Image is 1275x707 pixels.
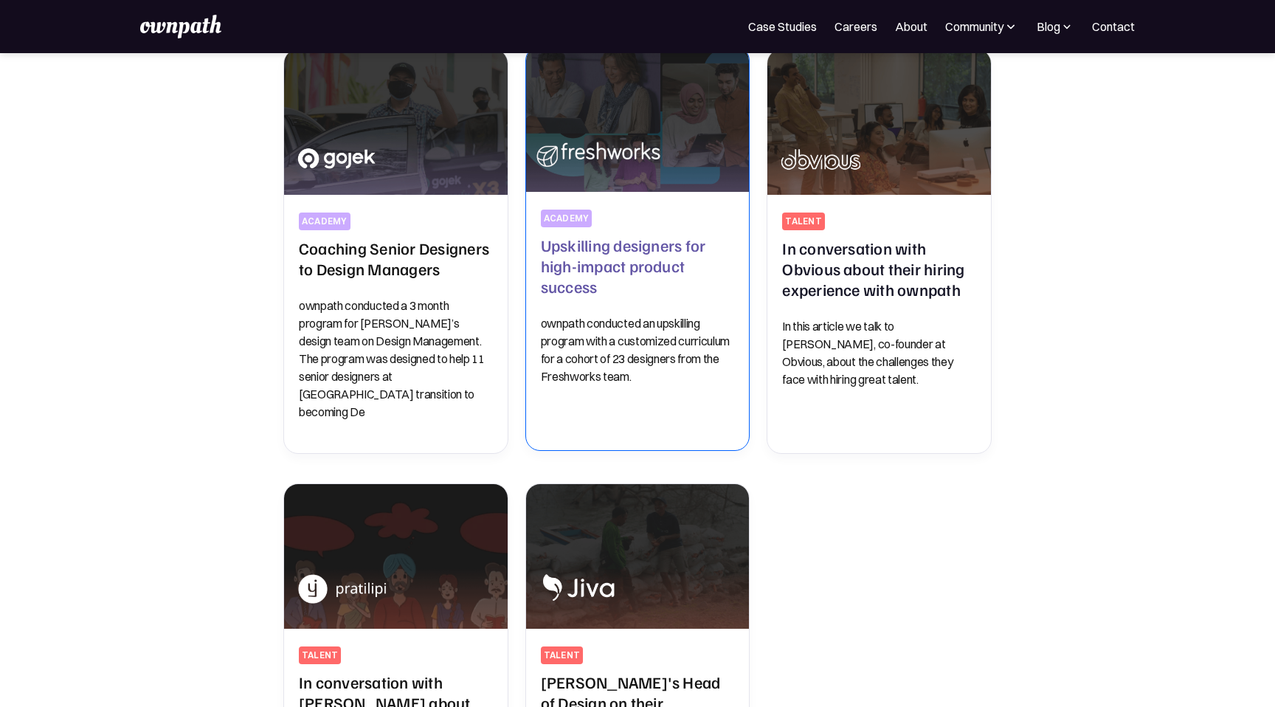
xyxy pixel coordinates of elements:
[895,18,927,35] a: About
[544,213,590,224] div: Academy
[526,484,750,630] img: Jiva's Head of Design on their experience with hiring designers from ownpath
[835,18,877,35] a: Careers
[525,46,750,451] a: Upskilling designers for high-impact product successAcademyUpskilling designers for high-impact p...
[541,314,735,385] p: ownpath conducted an upskilling program with a customized curriculum for a cohort of 23 designers...
[1092,18,1135,35] a: Contact
[945,18,1018,35] div: Community
[767,49,992,454] a: In conversation with Obvious about their hiring experience with ownpathtalentIn conversation with...
[748,18,817,35] a: Case Studies
[299,297,493,421] p: ownpath conducted a 3 month program for [PERSON_NAME]’s design team on Design Management. The pro...
[544,649,580,661] div: talent
[541,235,735,297] h2: Upskilling designers for high-impact product success
[782,317,976,388] p: In this article we talk to [PERSON_NAME], co-founder at Obvious, about the challenges they face w...
[1036,18,1074,35] div: Blog
[299,238,493,279] h2: Coaching Senior Designers to Design Managers
[284,484,508,630] img: In conversation with Pratilipi about hiring design talent from ownpath
[302,215,348,227] div: academy
[284,49,508,195] img: Coaching Senior Designers to Design Managers
[785,215,821,227] div: talent
[782,238,976,300] h2: In conversation with Obvious about their hiring experience with ownpath
[1037,18,1060,35] div: Blog
[520,43,755,196] img: Upskilling designers for high-impact product success
[767,49,991,195] img: In conversation with Obvious about their hiring experience with ownpath
[283,49,508,454] a: Coaching Senior Designers to Design ManagersacademyCoaching Senior Designers to Design Managersow...
[302,649,338,661] div: talent
[945,18,1003,35] div: Community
